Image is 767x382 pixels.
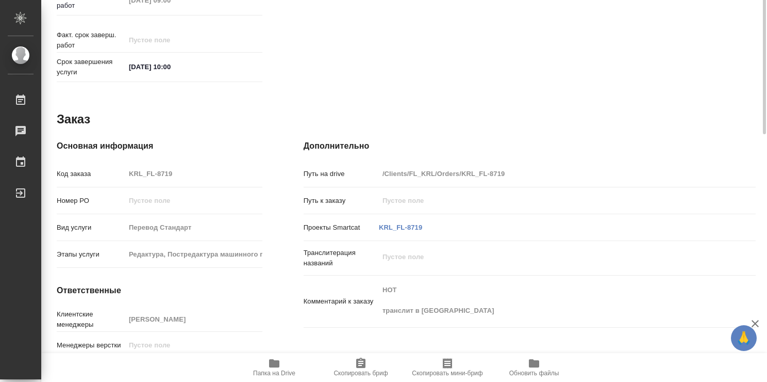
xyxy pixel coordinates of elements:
input: Пустое поле [125,338,262,353]
p: Код заказа [57,169,125,179]
input: ✎ Введи что-нибудь [125,59,215,74]
h4: Ответственные [57,284,262,297]
button: Папка на Drive [231,353,318,382]
input: Пустое поле [125,166,262,181]
button: Обновить файлы [491,353,577,382]
input: Пустое поле [125,312,262,327]
p: Менеджеры верстки [57,340,125,351]
p: Транслитерация названий [304,248,379,268]
span: Обновить файлы [509,370,559,377]
span: Скопировать бриф [334,370,388,377]
input: Пустое поле [125,193,262,208]
h4: Дополнительно [304,140,756,152]
h2: Заказ [57,111,90,128]
p: Срок завершения услуги [57,57,125,77]
p: Путь к заказу [304,196,379,206]
span: Папка на Drive [253,370,295,377]
p: Вид услуги [57,222,125,233]
a: KRL_FL-8719 [379,224,422,231]
input: Пустое поле [379,193,718,208]
p: Путь на drive [304,169,379,179]
p: Этапы услуги [57,249,125,260]
button: Скопировать бриф [318,353,404,382]
p: Факт. срок заверш. работ [57,30,125,51]
span: Скопировать мини-бриф [412,370,482,377]
p: Проекты Smartcat [304,222,379,233]
p: Клиентские менеджеры [57,309,125,330]
input: Пустое поле [379,166,718,181]
input: Пустое поле [125,247,262,262]
input: Пустое поле [125,220,262,235]
h4: Основная информация [57,140,262,152]
button: 🙏 [731,325,757,351]
p: Комментарий к заказу [304,296,379,307]
button: Скопировать мини-бриф [404,353,491,382]
input: Пустое поле [125,33,215,47]
span: 🙏 [735,327,753,349]
p: Номер РО [57,196,125,206]
textarea: НОТ транслит в [GEOGRAPHIC_DATA] [379,281,718,320]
